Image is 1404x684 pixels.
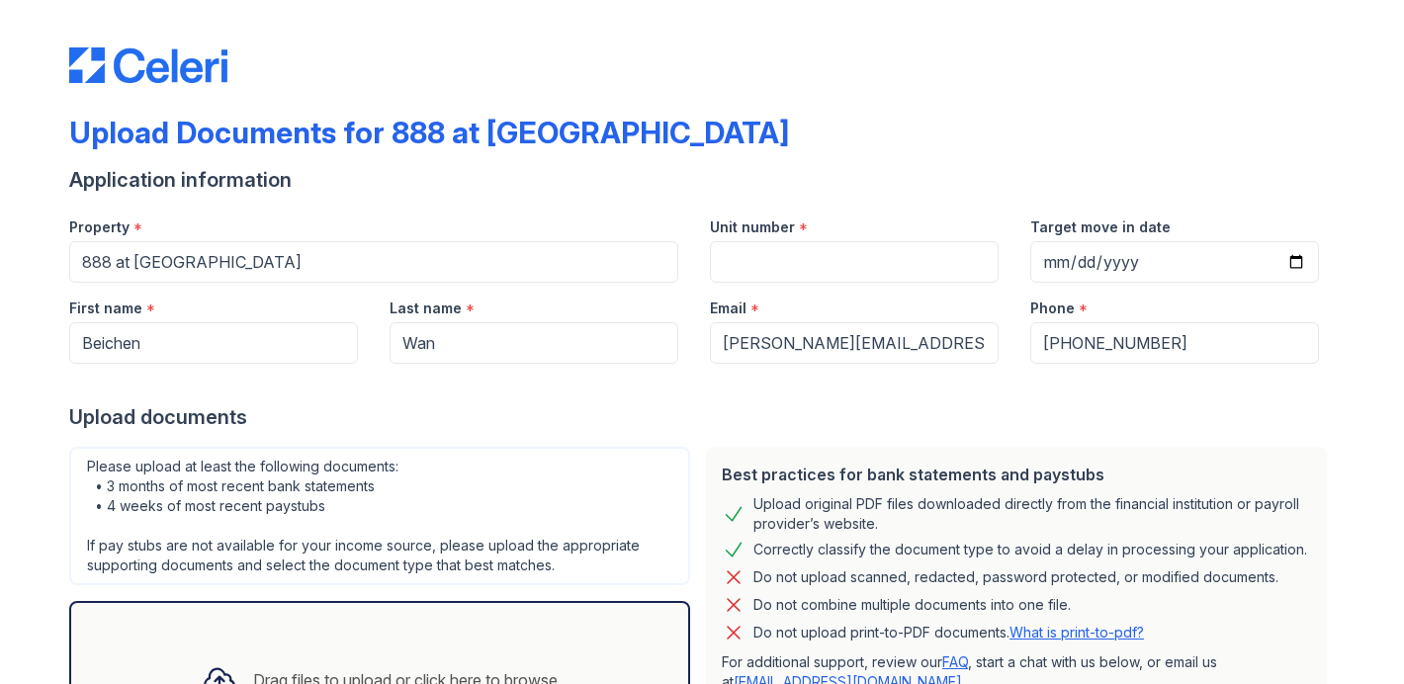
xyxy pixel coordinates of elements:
[69,47,227,83] img: CE_Logo_Blue-a8612792a0a2168367f1c8372b55b34899dd931a85d93a1a3d3e32e68fde9ad4.png
[69,217,130,237] label: Property
[942,653,968,670] a: FAQ
[753,623,1144,642] p: Do not upload print-to-PDF documents.
[1009,624,1144,641] a: What is print-to-pdf?
[69,166,1335,194] div: Application information
[69,299,142,318] label: First name
[753,593,1071,617] div: Do not combine multiple documents into one file.
[69,403,1335,431] div: Upload documents
[753,538,1307,561] div: Correctly classify the document type to avoid a delay in processing your application.
[69,115,789,150] div: Upload Documents for 888 at [GEOGRAPHIC_DATA]
[710,299,746,318] label: Email
[722,463,1311,486] div: Best practices for bank statements and paystubs
[753,565,1278,589] div: Do not upload scanned, redacted, password protected, or modified documents.
[1030,299,1075,318] label: Phone
[390,299,462,318] label: Last name
[753,494,1311,534] div: Upload original PDF files downloaded directly from the financial institution or payroll provider’...
[710,217,795,237] label: Unit number
[1030,217,1171,237] label: Target move in date
[69,447,690,585] div: Please upload at least the following documents: • 3 months of most recent bank statements • 4 wee...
